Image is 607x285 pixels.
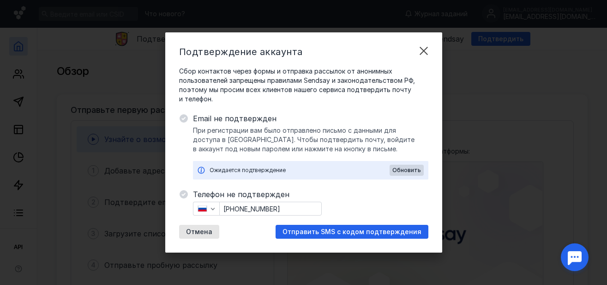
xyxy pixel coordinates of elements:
[179,67,428,104] span: Сбор контактов через формы и отправка рассылок от анонимных пользователей запрещены правилами Sen...
[186,228,212,236] span: Отмена
[390,165,424,176] button: Обновить
[282,228,421,236] span: Отправить SMS с кодом подтверждения
[179,225,219,239] button: Отмена
[276,225,428,239] button: Отправить SMS с кодом подтверждения
[193,126,428,154] span: При регистрации вам было отправлено письмо с данными для доступа в [GEOGRAPHIC_DATA]. Чтобы подтв...
[193,113,428,124] span: Email не подтвержден
[392,167,421,173] span: Обновить
[210,166,390,175] div: Ожидается подтверждение
[179,46,303,57] span: Подтверждение аккаунта
[193,189,428,200] span: Телефон не подтвержден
